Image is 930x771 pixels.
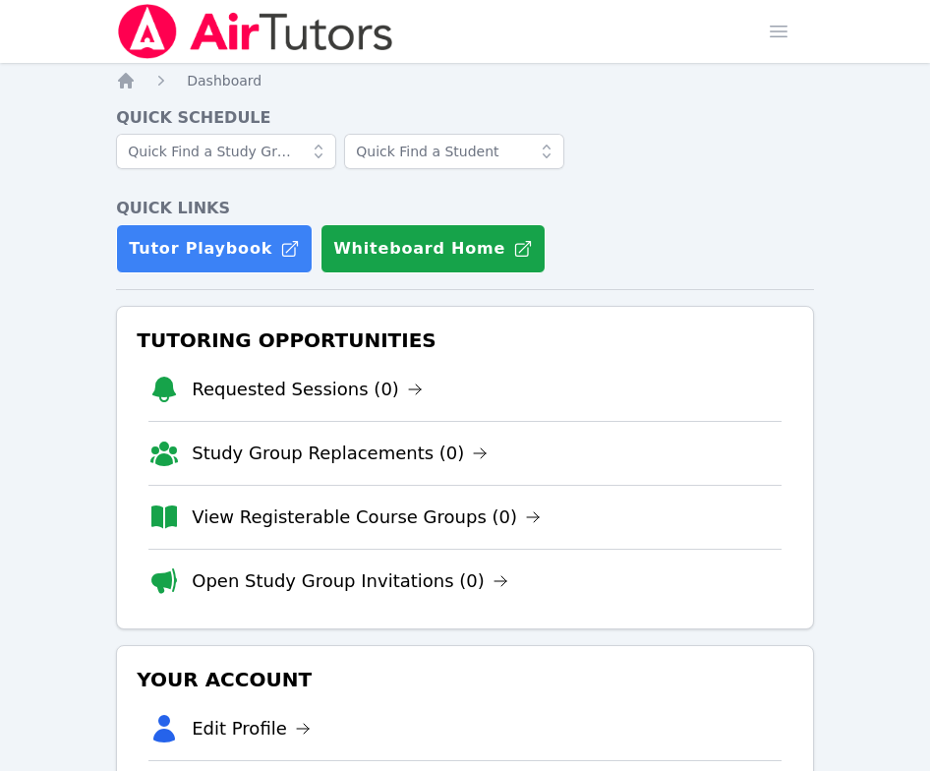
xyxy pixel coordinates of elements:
input: Quick Find a Student [344,134,564,169]
a: Study Group Replacements (0) [192,440,488,467]
a: Tutor Playbook [116,224,313,273]
h3: Tutoring Opportunities [133,323,797,358]
input: Quick Find a Study Group [116,134,336,169]
a: Open Study Group Invitations (0) [192,567,508,595]
a: Edit Profile [192,715,311,742]
h4: Quick Links [116,197,814,220]
img: Air Tutors [116,4,394,59]
nav: Breadcrumb [116,71,814,90]
span: Dashboard [187,73,262,89]
h4: Quick Schedule [116,106,814,130]
a: Dashboard [187,71,262,90]
button: Whiteboard Home [320,224,546,273]
a: View Registerable Course Groups (0) [192,504,541,531]
h3: Your Account [133,662,797,697]
a: Requested Sessions (0) [192,376,423,403]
